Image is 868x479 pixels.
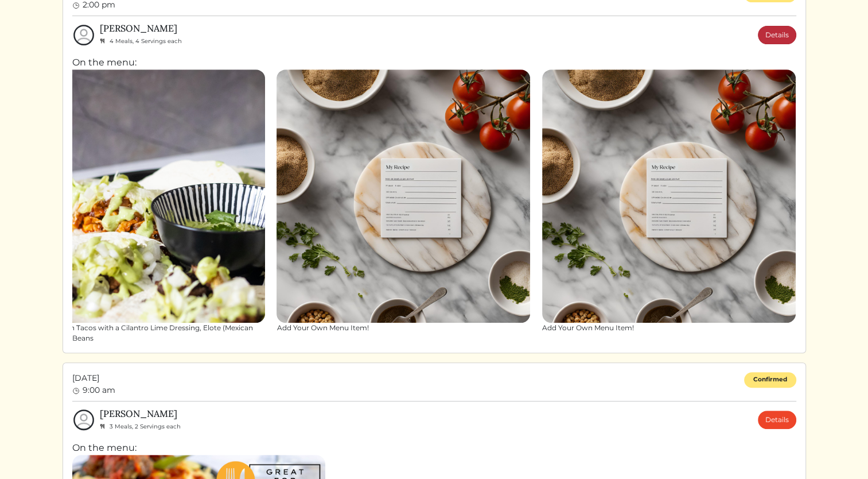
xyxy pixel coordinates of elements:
a: Add Your Own Menu Item! [277,69,530,334]
img: Add Your Own Menu Item! [277,69,530,323]
span: 9:00 am [83,385,115,395]
a: Details [758,411,796,429]
span: 3 Meals, 2 Servings each [110,423,181,430]
img: profile-circle-6dcd711754eaac681cb4e5fa6e5947ecf152da99a3a386d1f417117c42b37ef2.svg [72,408,95,431]
span: [DATE] [72,372,115,384]
img: Shredded Chicken Tacos with a Cilantro Lime Dressing, Elote (Mexican Corn), and Rice & Beans [11,69,265,323]
a: Add Your Own Menu Item! [542,69,796,334]
div: On the menu: [72,56,796,344]
div: Shredded Chicken Tacos with a Cilantro Lime Dressing, Elote (Mexican Corn), and Rice & Beans [11,323,265,343]
img: fork_knife_small-8e8c56121c6ac9ad617f7f0151facf9cb574b427d2b27dceffcaf97382ddc7e7.svg [100,38,105,44]
img: clock-b05ee3d0f9935d60bc54650fc25b6257a00041fd3bdc39e3e98414568feee22d.svg [72,387,80,395]
span: 4 Meals, 4 Servings each [110,37,182,45]
img: Add Your Own Menu Item! [542,69,796,323]
div: Add Your Own Menu Item! [277,323,530,333]
h6: [PERSON_NAME] [100,23,182,34]
div: Confirmed [744,372,796,388]
div: Add Your Own Menu Item! [542,323,796,333]
h6: [PERSON_NAME] [100,408,181,419]
a: Details [758,26,796,44]
a: Shredded Chicken Tacos with a Cilantro Lime Dressing, Elote (Mexican Corn), and Rice & Beans [11,69,265,344]
img: fork_knife_small-8e8c56121c6ac9ad617f7f0151facf9cb574b427d2b27dceffcaf97382ddc7e7.svg [100,423,105,429]
img: profile-circle-6dcd711754eaac681cb4e5fa6e5947ecf152da99a3a386d1f417117c42b37ef2.svg [72,24,95,47]
img: clock-b05ee3d0f9935d60bc54650fc25b6257a00041fd3bdc39e3e98414568feee22d.svg [72,2,80,10]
